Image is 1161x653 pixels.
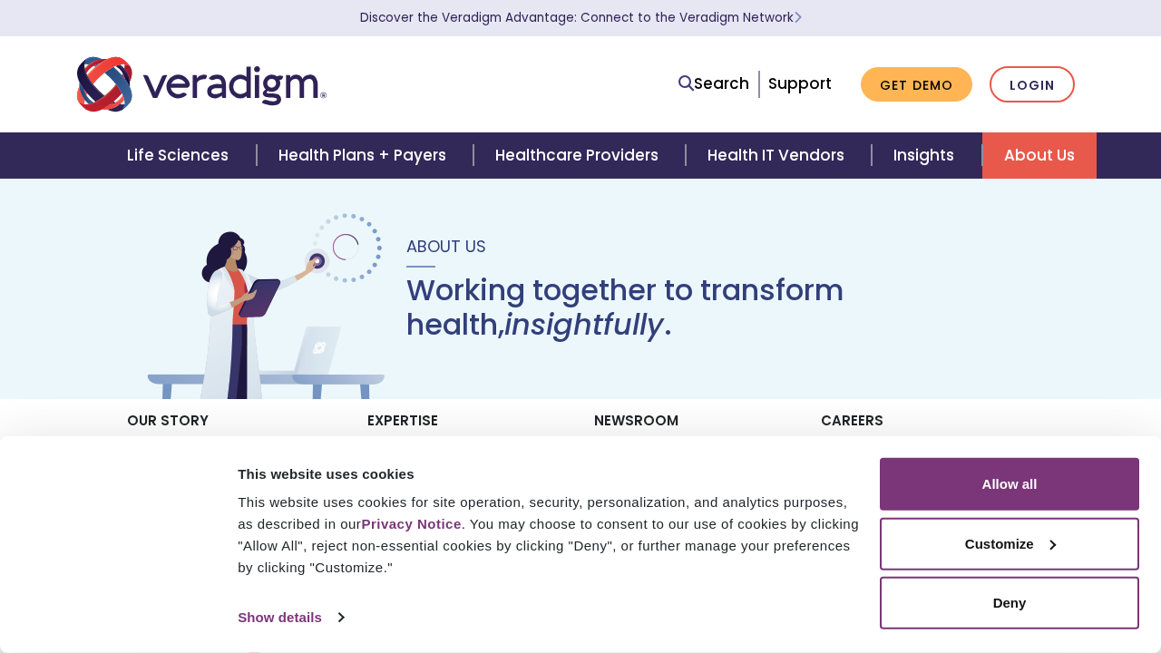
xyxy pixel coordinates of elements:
a: About Us [982,132,1097,179]
a: Life Sciences [105,132,256,179]
a: Insights [872,132,981,179]
a: Health IT Vendors [686,132,872,179]
span: About Us [406,235,486,258]
a: Discover the Veradigm Advantage: Connect to the Veradigm NetworkLearn More [360,9,802,26]
a: Privacy Notice [361,516,461,531]
a: Search [678,72,749,96]
a: Health Plans + Payers [257,132,473,179]
a: Support [768,73,832,94]
a: Get Demo [861,67,972,102]
em: insightfully [504,304,664,345]
img: Veradigm logo [77,54,327,114]
div: This website uses cookies for site operation, security, personalization, and analytics purposes, ... [238,492,859,579]
div: This website uses cookies [238,463,859,484]
h1: Working together to transform health, . [406,273,1020,343]
a: Login [990,66,1075,103]
button: Allow all [880,458,1139,511]
a: Healthcare Providers [473,132,686,179]
a: Show details [238,604,343,631]
button: Deny [880,577,1139,629]
button: Customize [880,517,1139,570]
span: Learn More [794,9,802,26]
